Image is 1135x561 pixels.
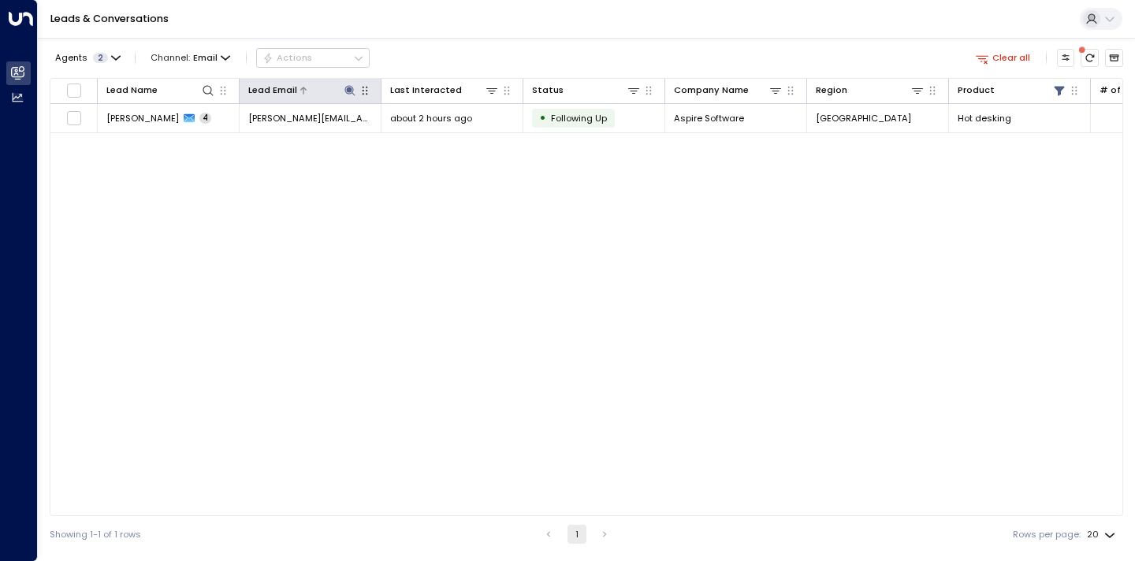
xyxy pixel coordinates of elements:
span: about 2 hours ago [390,112,472,124]
span: Toggle select row [66,110,82,126]
div: Last Interacted [390,83,499,98]
div: Last Interacted [390,83,462,98]
span: Following Up [551,112,607,124]
div: Actions [262,52,312,63]
div: Company Name [674,83,749,98]
button: Agents2 [50,49,125,66]
div: Company Name [674,83,783,98]
button: Actions [256,48,370,67]
label: Rows per page: [1013,528,1081,541]
div: Button group with a nested menu [256,48,370,67]
div: Region [816,83,925,98]
button: Customize [1057,49,1075,67]
div: 20 [1087,525,1118,544]
div: Status [532,83,641,98]
span: Agents [55,54,87,62]
span: mike.hamilton@aspiresoftware.com [248,112,372,124]
div: Region [816,83,847,98]
div: Product [958,83,995,98]
span: London [816,112,911,124]
span: Email [193,53,218,63]
button: page 1 [567,525,586,544]
div: Status [532,83,564,98]
span: Aspire Software [674,112,744,124]
span: There are new threads available. Refresh the grid to view the latest updates. [1081,49,1099,67]
div: Showing 1-1 of 1 rows [50,528,141,541]
div: Lead Email [248,83,297,98]
span: 2 [93,53,108,63]
span: 4 [199,113,211,124]
span: Hot desking [958,112,1011,124]
a: Leads & Conversations [50,12,169,25]
span: Mike Hamilton [106,112,179,124]
div: Product [958,83,1066,98]
span: Channel: [146,49,236,66]
div: Lead Name [106,83,158,98]
div: Lead Name [106,83,215,98]
button: Channel:Email [146,49,236,66]
nav: pagination navigation [538,525,615,544]
button: Clear all [970,49,1036,66]
span: Toggle select all [66,83,82,98]
div: Lead Email [248,83,357,98]
div: • [539,107,546,128]
button: Archived Leads [1105,49,1123,67]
